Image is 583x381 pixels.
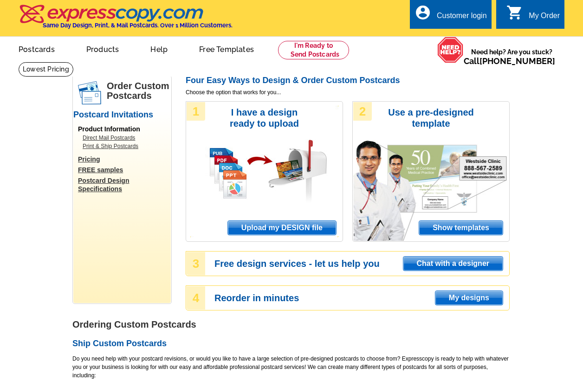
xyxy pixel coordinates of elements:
a: Same Day Design, Print, & Mail Postcards. Over 1 Million Customers. [19,11,233,29]
i: account_circle [415,4,431,21]
span: Show templates [419,221,503,235]
a: FREE samples [78,166,171,174]
div: 2 [353,102,372,121]
a: Show templates [419,220,503,235]
a: Chat with a designer [403,256,503,271]
span: Product Information [78,125,140,133]
span: My designs [435,291,503,305]
div: My Order [529,12,560,25]
span: Need help? Are you stuck? [464,47,560,66]
a: Direct Mail Postcards [83,134,166,142]
span: Upload my DESIGN file [228,221,336,235]
p: Do you need help with your postcard revisions, or would you like to have a large selection of pre... [72,355,510,380]
a: account_circle Customer login [415,10,487,22]
a: [PHONE_NUMBER] [479,56,555,66]
strong: Ordering Custom Postcards [72,319,196,329]
a: My designs [435,291,503,305]
a: Pricing [78,155,171,163]
span: Choose the option that works for you... [186,88,510,97]
div: 1 [187,102,205,121]
i: shopping_cart [506,4,523,21]
img: postcards.png [78,81,101,104]
a: Free Templates [184,38,269,59]
a: Products [71,38,134,59]
h3: Free design services - let us help you [214,259,509,268]
a: Print & Ship Postcards [83,142,166,150]
a: Upload my DESIGN file [227,220,337,235]
div: Customer login [437,12,487,25]
h3: Reorder in minutes [214,294,509,302]
a: Help [136,38,182,59]
h2: Postcard Invitations [73,110,171,120]
h1: Order Custom Postcards [107,81,171,101]
h2: Four Easy Ways to Design & Order Custom Postcards [186,76,510,86]
h4: Same Day Design, Print, & Mail Postcards. Over 1 Million Customers. [43,22,233,29]
h3: I have a design ready to upload [217,107,312,129]
h2: Ship Custom Postcards [72,339,510,349]
a: Postcard Design Specifications [78,176,171,193]
img: help [437,37,464,63]
span: Call [464,56,555,66]
div: 3 [187,252,205,275]
span: Chat with a designer [403,257,503,271]
a: shopping_cart My Order [506,10,560,22]
h3: Use a pre-designed template [383,107,479,129]
div: 4 [187,286,205,310]
a: Postcards [4,38,70,59]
